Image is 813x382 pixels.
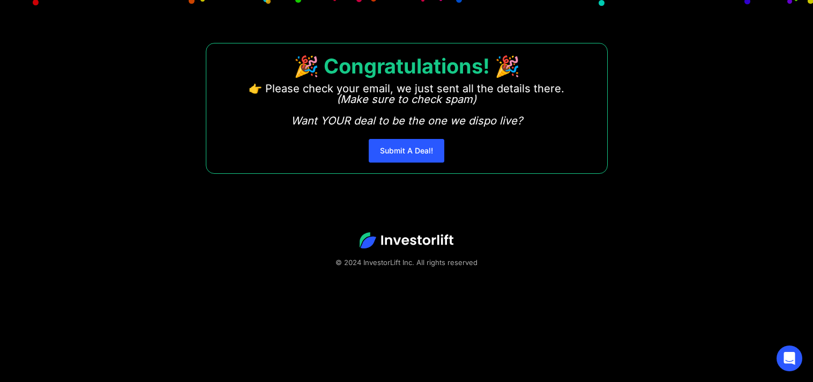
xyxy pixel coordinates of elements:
div: © 2024 InvestorLift Inc. All rights reserved [38,257,775,268]
div: Open Intercom Messenger [777,346,802,371]
strong: 🎉 Congratulations! 🎉 [294,54,520,78]
a: Submit A Deal! [369,139,444,163]
p: 👉 Please check your email, we just sent all the details there. ‍ [249,83,564,126]
em: (Make sure to check spam) Want YOUR deal to be the one we dispo live? [291,93,523,127]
